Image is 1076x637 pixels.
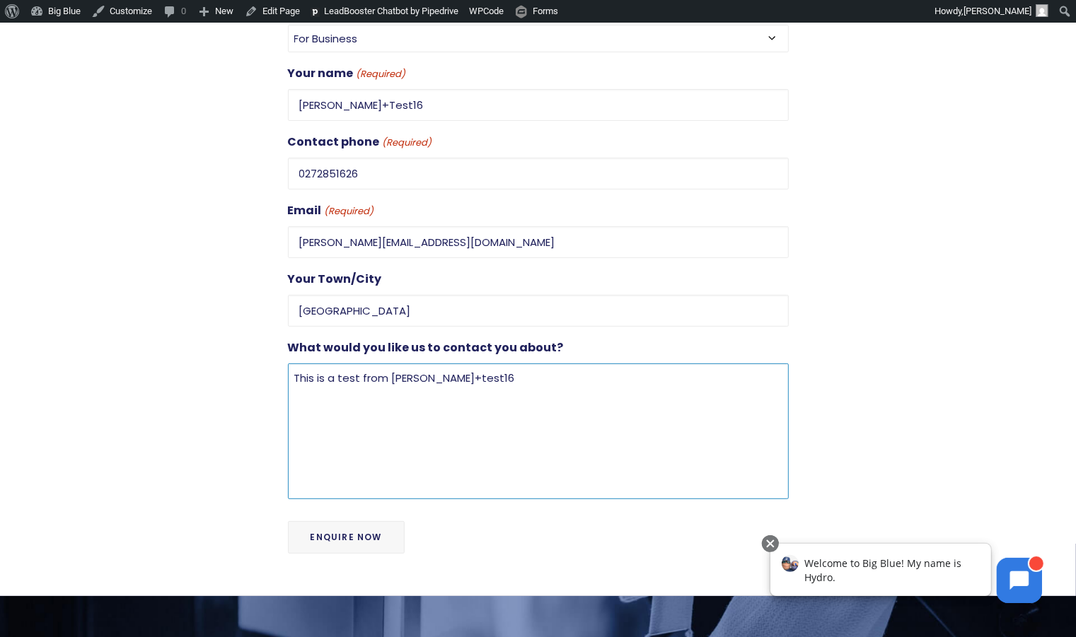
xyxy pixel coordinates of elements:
label: Contact phone [288,132,432,152]
span: (Required) [323,204,374,220]
input: Enquire Now [288,521,405,554]
span: (Required) [381,135,432,151]
span: [PERSON_NAME] [964,6,1031,16]
label: Your Town/City [288,269,382,289]
img: Avatar [26,23,43,40]
label: What would you like us to contact you about? [288,338,564,358]
img: logo.svg [311,8,320,17]
span: Welcome to Big Blue! My name is Hydro. [49,24,206,52]
iframe: Chatbot [756,532,1056,617]
label: Your name [288,64,405,83]
span: (Required) [354,66,405,83]
label: Email [288,201,374,221]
